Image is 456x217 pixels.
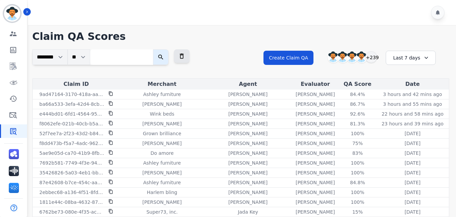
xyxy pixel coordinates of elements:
p: [DATE] [405,150,421,156]
img: Bordered avatar [4,5,20,22]
p: Ashley furniture [143,160,181,166]
p: [DATE] [405,160,421,166]
h1: Claim QA Scores [32,30,449,43]
p: [PERSON_NAME] [228,91,268,98]
p: [PERSON_NAME] [228,111,268,117]
p: [PERSON_NAME] [296,169,335,176]
p: [PERSON_NAME] [143,140,182,147]
p: [PERSON_NAME] [228,130,268,137]
p: [DATE] [405,209,421,215]
p: [PERSON_NAME] [296,91,335,98]
p: [PERSON_NAME] [296,101,335,107]
p: 87e42608-b7ce-454c-aa0e-a42a47e4bea8 [40,179,104,186]
p: [PERSON_NAME] [296,160,335,166]
p: [PERSON_NAME] [228,199,268,206]
p: Ashley furniture [143,91,181,98]
p: [PERSON_NAME] [296,199,335,206]
p: [PERSON_NAME] [143,101,182,107]
div: 100% [342,169,373,176]
p: ba66a533-3efa-42d4-8cb7-935bee5726ec [40,101,104,107]
p: [PERSON_NAME] [143,169,182,176]
p: f8062efe-021b-40cb-b5a5-e8b6da1358fe [40,120,104,127]
p: [PERSON_NAME] [143,120,182,127]
div: 83% [342,150,373,156]
p: [PERSON_NAME] [296,209,335,215]
p: [PERSON_NAME] [228,179,268,186]
p: Super73, inc. [146,209,178,215]
div: 75% [342,140,373,147]
p: [PERSON_NAME] [228,160,268,166]
p: [DATE] [405,189,421,196]
div: 81.3% [342,120,373,127]
button: Create Claim QA [263,51,313,65]
p: [PERSON_NAME] [296,140,335,147]
p: 23 hours and 39 mins ago [382,120,444,127]
div: 15% [342,209,373,215]
p: [DATE] [405,130,421,137]
div: Evaluator [293,80,337,88]
p: 2ebbec68-a136-4f51-8fd5-11bac9459650 [40,189,104,196]
p: [DATE] [405,199,421,206]
p: [PERSON_NAME] [228,150,268,156]
div: Merchant [121,80,203,88]
p: e444bd01-6fd1-4564-95aa-035877401ca0 [40,111,104,117]
p: 3 hours and 42 mins ago [383,91,442,98]
div: +239 [365,51,377,63]
p: [PERSON_NAME] [228,140,268,147]
p: Wink beds [150,111,174,117]
p: 6762be73-080e-4f35-ac70-077a947c1cc2 [40,209,104,215]
p: 35426826-5a03-4eb1-bb14-92cfc559c246 [40,169,104,176]
div: 100% [342,199,373,206]
p: [DATE] [405,179,421,186]
p: [PERSON_NAME] [296,130,335,137]
div: Last 7 days [386,51,436,65]
p: [DATE] [405,140,421,147]
p: [PERSON_NAME] [228,120,268,127]
div: Agent [206,80,290,88]
p: [PERSON_NAME] [296,179,335,186]
p: Jada Key [238,209,258,215]
div: 100% [342,130,373,137]
p: Harlem bling [147,189,177,196]
p: 7692b581-7749-4f3e-94d0-cb23e942061d [40,160,104,166]
div: 84.4% [342,91,373,98]
p: Grown brilliance [143,130,181,137]
p: [DATE] [405,169,421,176]
div: QA Score [340,80,375,88]
p: f8dd473b-f5a7-4adc-9627-6444630fc274 [40,140,104,147]
p: [PERSON_NAME] [296,189,335,196]
p: [PERSON_NAME] [228,101,268,107]
p: [PERSON_NAME] [143,199,182,206]
div: Claim ID [34,80,119,88]
p: [PERSON_NAME] [296,150,335,156]
p: 52f7ee7a-2f23-43d2-b849-1d6e394de4de [40,130,104,137]
div: 92.6% [342,111,373,117]
p: [PERSON_NAME] [228,169,268,176]
p: 22 hours and 58 mins ago [382,111,444,117]
p: 1811e44c-08ba-4632-87a4-edc38be56ea8 [40,199,104,206]
p: Do amore [150,150,174,156]
p: Ashley furniture [143,179,181,186]
div: 84.8% [342,179,373,186]
div: 86.7% [342,101,373,107]
p: 5ae9e05d-ca70-41b9-8fb4-c0f8756aec25 [40,150,104,156]
p: 9ad47164-3170-418a-aa1b-60fb794626cd [40,91,104,98]
p: [PERSON_NAME] [296,111,335,117]
p: [PERSON_NAME] [296,120,335,127]
div: 100% [342,189,373,196]
div: Date [378,80,448,88]
p: 3 hours and 55 mins ago [383,101,442,107]
div: 100% [342,160,373,166]
p: [PERSON_NAME] [228,189,268,196]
